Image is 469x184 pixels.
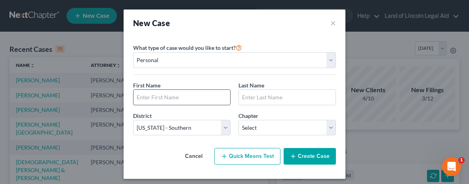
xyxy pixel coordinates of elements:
[330,17,336,28] button: ×
[458,157,465,163] span: 1
[239,90,336,105] input: Enter Last Name
[133,18,170,28] strong: New Case
[284,148,336,165] button: Create Case
[133,82,160,89] span: First Name
[238,112,258,119] span: Chapter
[133,90,230,105] input: Enter First Name
[133,112,152,119] span: District
[442,157,461,176] iframe: Intercom live chat
[238,82,264,89] span: Last Name
[133,43,242,52] label: What type of case would you like to start?
[214,148,280,165] button: Quick Means Test
[176,148,211,164] button: Cancel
